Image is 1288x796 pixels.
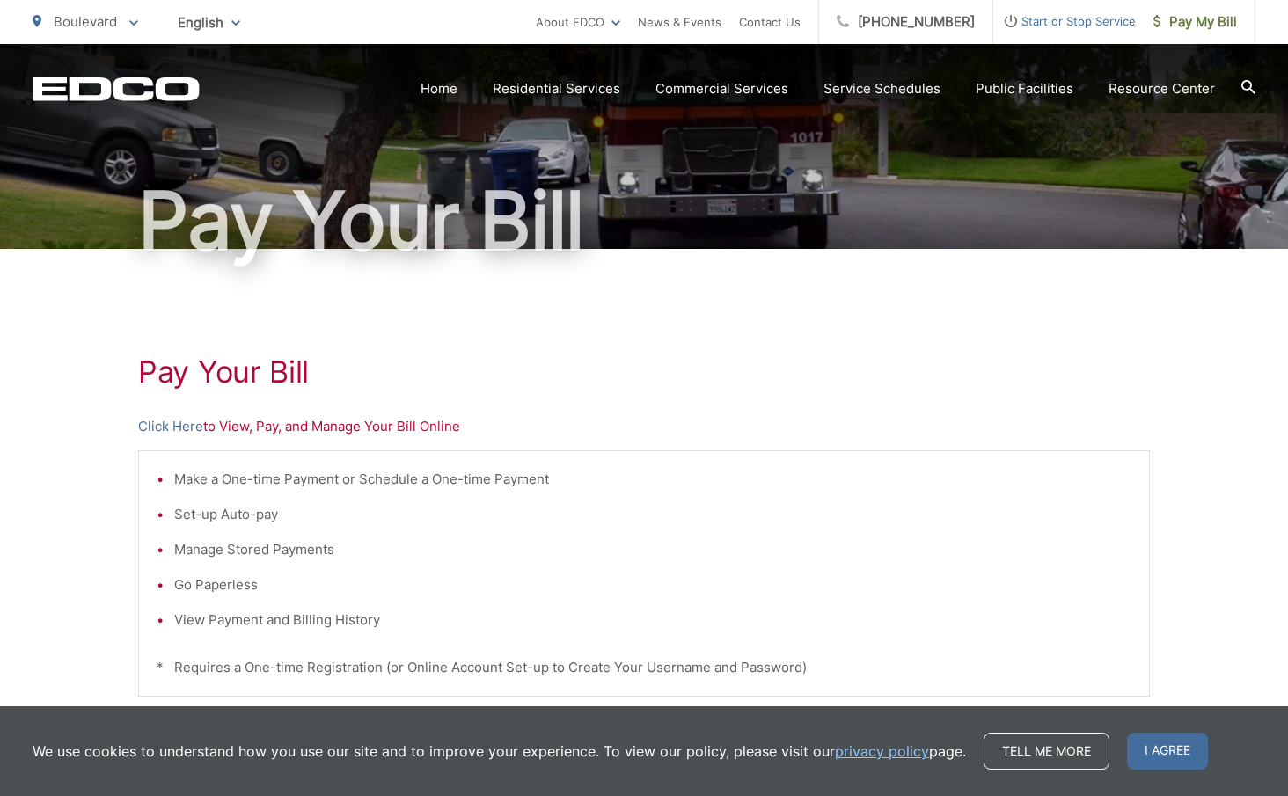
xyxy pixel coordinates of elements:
li: Go Paperless [174,574,1131,595]
li: Make a One-time Payment or Schedule a One-time Payment [174,469,1131,490]
a: EDCD logo. Return to the homepage. [33,77,200,101]
h1: Pay Your Bill [138,354,1150,390]
p: to View, Pay, and Manage Your Bill Online [138,416,1150,437]
p: * Requires a One-time Registration (or Online Account Set-up to Create Your Username and Password) [157,657,1131,678]
li: View Payment and Billing History [174,610,1131,631]
a: Service Schedules [823,78,940,99]
h1: Pay Your Bill [33,177,1255,265]
span: English [165,7,253,38]
a: News & Events [638,11,721,33]
a: Resource Center [1109,78,1215,99]
a: Commercial Services [655,78,788,99]
a: privacy policy [835,741,929,762]
a: Public Facilities [976,78,1073,99]
li: Manage Stored Payments [174,539,1131,560]
a: Home [421,78,457,99]
p: We use cookies to understand how you use our site and to improve your experience. To view our pol... [33,741,966,762]
li: Set-up Auto-pay [174,504,1131,525]
a: Click Here [138,416,203,437]
span: Boulevard [54,13,117,30]
a: Residential Services [493,78,620,99]
span: Pay My Bill [1153,11,1237,33]
a: About EDCO [536,11,620,33]
a: Contact Us [739,11,801,33]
